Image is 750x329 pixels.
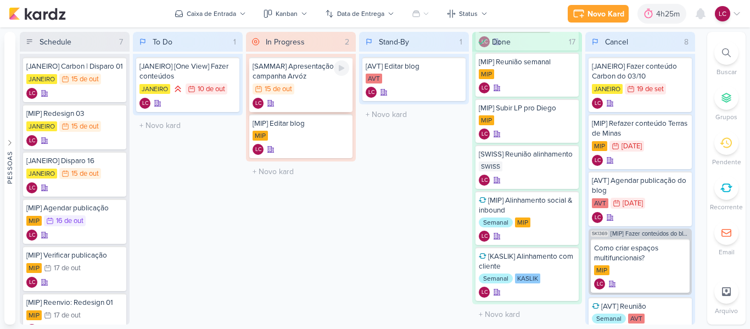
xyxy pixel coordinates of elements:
div: JANEIRO [139,84,170,94]
div: 10 de out [198,86,225,93]
p: LC [482,234,488,239]
div: [MIP] Editar blog [253,119,349,129]
p: Buscar [717,67,737,77]
div: [MIP] Subir LP pro Diego [479,103,575,113]
div: MIP [26,263,42,273]
p: LC [255,101,261,107]
div: 17 de out [54,265,81,272]
div: MIP [479,69,494,79]
div: Laís Costa [479,287,490,298]
div: Pessoas [5,150,15,183]
div: Criador(a): Laís Costa [26,135,37,146]
p: LC [482,86,488,91]
div: MIP [253,131,268,141]
div: [MIP] Redesign 03 [26,109,123,119]
p: LC [29,280,35,286]
p: LC [595,215,601,221]
p: LC [142,101,148,107]
div: [JANEIRO] Disparo 16 [26,156,123,166]
p: LC [719,9,726,19]
div: 1 [229,36,240,48]
p: LC [29,233,35,238]
div: [JANEIRO] [One View] Fazer conteúdos [139,62,236,81]
div: Criador(a): Laís Costa [26,182,37,193]
div: [MIP] Verificar publicação [26,250,123,260]
div: 2 [340,36,354,48]
div: Laís Costa [26,277,37,288]
div: Laís Costa [479,231,490,242]
div: [KASLIK] Alinhamento com cliente [479,252,575,271]
div: AVT [592,198,608,208]
div: Laís Costa [592,155,603,166]
div: Criador(a): Laís Costa [479,82,490,93]
div: Criador(a): Laís Costa [592,155,603,166]
div: 7 [115,36,127,48]
div: Laís Costa [253,98,264,109]
div: MIP [594,265,609,275]
p: LC [29,186,35,191]
button: Pessoas [4,32,15,325]
div: Criador(a): Laís Costa [479,129,490,140]
p: Arquivo [715,306,738,316]
p: LC [482,178,488,183]
div: [DATE] [622,143,642,150]
div: Criador(a): Laís Costa [592,98,603,109]
p: LC [29,138,35,144]
div: SWISS [479,161,502,171]
div: Laís Costa [26,230,37,241]
div: Prioridade Alta [172,83,183,94]
div: MIP [26,310,42,320]
li: Ctrl + F [707,41,746,77]
p: Grupos [715,112,737,122]
div: Criador(a): Laís Costa [479,231,490,242]
div: 17 [564,36,580,48]
div: [MIP] Refazer conteúdo Terras de Minas [592,119,689,138]
div: Laís Costa [139,98,150,109]
div: [AVT] Reunião [592,302,689,311]
div: MIP [479,115,494,125]
div: 15 de out [71,170,99,177]
div: [MIP] Reunião semanal [479,57,575,67]
span: [MIP] Fazer conteúdos do blog de MIP (Setembro e Outubro) [611,231,690,237]
div: JANEIRO [26,121,57,131]
p: LC [595,158,601,164]
div: Laís Costa [26,88,37,99]
div: Criador(a): Laís Costa [26,230,37,241]
div: Semanal [479,274,513,283]
div: JANEIRO [26,74,57,84]
p: LC [255,147,261,153]
div: AVT [366,74,382,83]
div: Laís Costa [479,129,490,140]
div: Laís Costa [26,135,37,146]
div: [AVT] Agendar publicação do blog [592,176,689,196]
div: KASLIK [515,274,540,283]
p: Email [719,247,735,257]
div: Laís Costa [366,87,377,98]
div: Como criar espaços multifuncionais? [594,243,686,263]
div: MIP [26,216,42,226]
p: Recorrente [710,202,743,212]
div: Laís Costa [479,82,490,93]
input: + Novo kard [361,107,467,122]
div: 16 de out [56,218,83,225]
input: + Novo kard [248,164,354,180]
div: AVT [628,314,645,324]
p: LC [482,290,488,295]
div: Criador(a): Laís Costa [253,98,264,109]
div: Criador(a): Laís Costa [479,287,490,298]
div: Criador(a): Laís Costa [26,88,37,99]
div: Ligar relógio [334,60,349,76]
div: Laís Costa [592,212,603,223]
span: SK1369 [591,231,608,237]
div: [DATE] [623,200,643,207]
p: LC [29,91,35,97]
p: Pendente [712,157,741,167]
div: Criador(a): Laís Costa [366,87,377,98]
div: MIP [592,141,607,151]
input: + Novo kard [135,118,240,133]
div: Semanal [592,314,626,324]
p: LC [597,282,603,287]
div: Criador(a): Laís Costa [253,144,264,155]
div: 8 [680,36,693,48]
div: 19 de set [637,86,664,93]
